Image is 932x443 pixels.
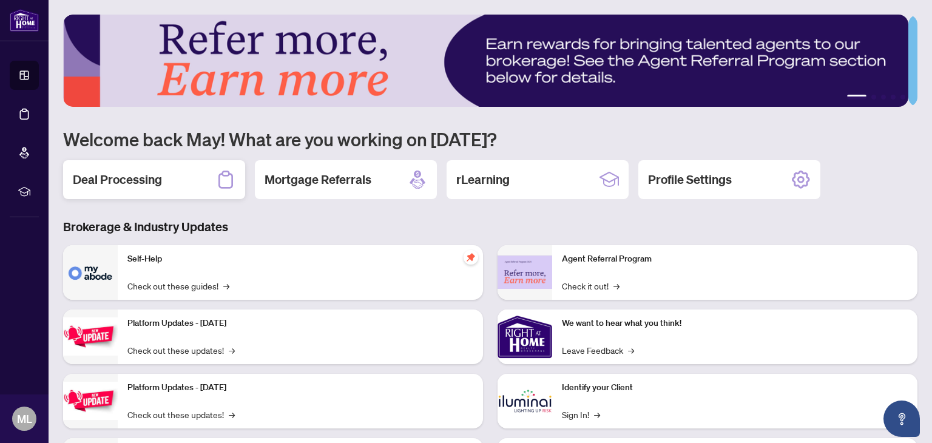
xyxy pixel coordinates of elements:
[891,95,896,100] button: 4
[456,171,510,188] h2: rLearning
[73,171,162,188] h2: Deal Processing
[63,245,118,300] img: Self-Help
[265,171,371,188] h2: Mortgage Referrals
[562,317,908,330] p: We want to hear what you think!
[63,382,118,420] img: Platform Updates - July 8, 2025
[464,250,478,265] span: pushpin
[498,374,552,428] img: Identify your Client
[17,410,32,427] span: ML
[498,255,552,289] img: Agent Referral Program
[883,401,920,437] button: Open asap
[223,279,229,293] span: →
[229,343,235,357] span: →
[562,408,600,421] a: Sign In!→
[562,279,620,293] a: Check it out!→
[127,317,473,330] p: Platform Updates - [DATE]
[648,171,732,188] h2: Profile Settings
[127,343,235,357] a: Check out these updates!→
[63,15,908,107] img: Slide 0
[847,95,866,100] button: 1
[229,408,235,421] span: →
[594,408,600,421] span: →
[10,9,39,32] img: logo
[562,381,908,394] p: Identify your Client
[613,279,620,293] span: →
[63,127,917,150] h1: Welcome back May! What are you working on [DATE]?
[900,95,905,100] button: 5
[628,343,634,357] span: →
[562,252,908,266] p: Agent Referral Program
[881,95,886,100] button: 3
[127,408,235,421] a: Check out these updates!→
[127,252,473,266] p: Self-Help
[871,95,876,100] button: 2
[63,218,917,235] h3: Brokerage & Industry Updates
[127,279,229,293] a: Check out these guides!→
[498,309,552,364] img: We want to hear what you think!
[127,381,473,394] p: Platform Updates - [DATE]
[63,317,118,356] img: Platform Updates - July 21, 2025
[562,343,634,357] a: Leave Feedback→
